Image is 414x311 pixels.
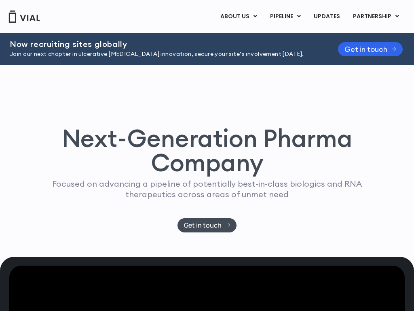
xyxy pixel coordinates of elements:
[346,10,406,23] a: PARTNERSHIPMenu Toggle
[10,50,318,59] p: Join our next chapter in ulcerative [MEDICAL_DATA] innovation, secure your site’s involvement [DA...
[264,10,307,23] a: PIPELINEMenu Toggle
[353,12,391,20] span: PARTNERSHIP
[184,222,222,228] span: Get in touch
[270,12,293,20] span: PIPELINE
[307,10,346,23] a: UPDATES
[344,46,387,52] span: Get in touch
[8,11,40,23] img: Vial Logo
[10,40,318,49] h2: Now recruiting sites globally
[220,12,249,20] span: ABOUT US
[44,179,370,200] p: Focused on advancing a pipeline of potentially best-in-class biologics and RNA therapeutics acros...
[177,218,237,232] a: Get in touch
[32,126,382,175] h1: Next-Generation Pharma Company
[338,42,403,56] a: Get in touch
[214,10,263,23] a: ABOUT USMenu Toggle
